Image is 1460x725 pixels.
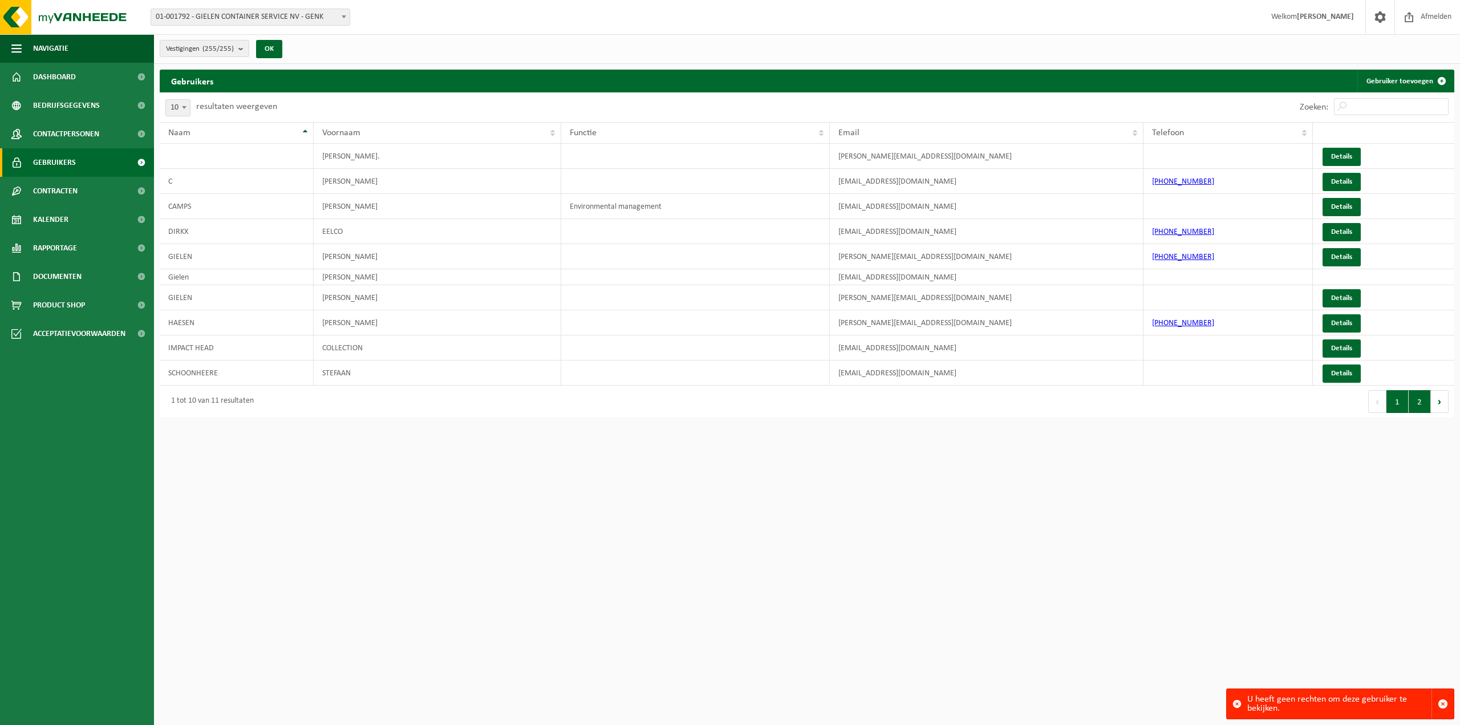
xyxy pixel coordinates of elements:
[314,310,561,335] td: [PERSON_NAME]
[33,91,100,120] span: Bedrijfsgegevens
[1152,319,1214,327] a: [PHONE_NUMBER]
[151,9,350,25] span: 01-001792 - GIELEN CONTAINER SERVICE NV - GENK
[314,285,561,310] td: [PERSON_NAME]
[1323,314,1361,333] a: Details
[160,244,314,269] td: GIELEN
[160,269,314,285] td: Gielen
[1323,339,1361,358] a: Details
[314,361,561,386] td: STEFAAN
[33,205,68,234] span: Kalender
[256,40,282,58] button: OK
[202,45,234,52] count: (255/255)
[830,244,1143,269] td: [PERSON_NAME][EMAIL_ADDRESS][DOMAIN_NAME]
[33,319,125,348] span: Acceptatievoorwaarden
[1323,248,1361,266] a: Details
[1152,253,1214,261] a: [PHONE_NUMBER]
[830,144,1143,169] td: [PERSON_NAME][EMAIL_ADDRESS][DOMAIN_NAME]
[33,34,68,63] span: Navigatie
[1431,390,1449,413] button: Next
[166,40,234,58] span: Vestigingen
[314,194,561,219] td: [PERSON_NAME]
[838,128,859,137] span: Email
[1357,70,1453,92] a: Gebruiker toevoegen
[1368,390,1386,413] button: Previous
[165,391,254,412] div: 1 tot 10 van 11 resultaten
[314,335,561,361] td: COLLECTION
[168,128,190,137] span: Naam
[33,262,82,291] span: Documenten
[33,177,78,205] span: Contracten
[830,361,1143,386] td: [EMAIL_ADDRESS][DOMAIN_NAME]
[160,40,249,57] button: Vestigingen(255/255)
[1323,289,1361,307] a: Details
[314,144,561,169] td: [PERSON_NAME].
[160,194,314,219] td: CAMPS
[1152,177,1214,186] a: [PHONE_NUMBER]
[160,219,314,244] td: DIRKX
[830,169,1143,194] td: [EMAIL_ADDRESS][DOMAIN_NAME]
[830,310,1143,335] td: [PERSON_NAME][EMAIL_ADDRESS][DOMAIN_NAME]
[561,194,830,219] td: Environmental management
[314,169,561,194] td: [PERSON_NAME]
[1409,390,1431,413] button: 2
[830,269,1143,285] td: [EMAIL_ADDRESS][DOMAIN_NAME]
[1300,103,1328,112] label: Zoeken:
[830,194,1143,219] td: [EMAIL_ADDRESS][DOMAIN_NAME]
[160,70,225,92] h2: Gebruikers
[314,244,561,269] td: [PERSON_NAME]
[151,9,350,26] span: 01-001792 - GIELEN CONTAINER SERVICE NV - GENK
[160,335,314,361] td: IMPACT HEAD
[33,148,76,177] span: Gebruikers
[1323,148,1361,166] a: Details
[33,291,85,319] span: Product Shop
[830,285,1143,310] td: [PERSON_NAME][EMAIL_ADDRESS][DOMAIN_NAME]
[165,99,190,116] span: 10
[160,361,314,386] td: SCHOONHEERE
[322,128,360,137] span: Voornaam
[1323,223,1361,241] a: Details
[314,269,561,285] td: [PERSON_NAME]
[196,102,277,111] label: resultaten weergeven
[1247,689,1431,719] div: U heeft geen rechten om deze gebruiker te bekijken.
[1323,198,1361,216] a: Details
[33,234,77,262] span: Rapportage
[1297,13,1354,21] strong: [PERSON_NAME]
[160,310,314,335] td: HAESEN
[33,120,99,148] span: Contactpersonen
[570,128,597,137] span: Functie
[166,100,190,116] span: 10
[314,219,561,244] td: EELCO
[1152,228,1214,236] a: [PHONE_NUMBER]
[830,335,1143,361] td: [EMAIL_ADDRESS][DOMAIN_NAME]
[160,285,314,310] td: GIELEN
[1152,128,1184,137] span: Telefoon
[1323,364,1361,383] a: Details
[830,219,1143,244] td: [EMAIL_ADDRESS][DOMAIN_NAME]
[33,63,76,91] span: Dashboard
[1323,173,1361,191] a: Details
[160,169,314,194] td: C
[1386,390,1409,413] button: 1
